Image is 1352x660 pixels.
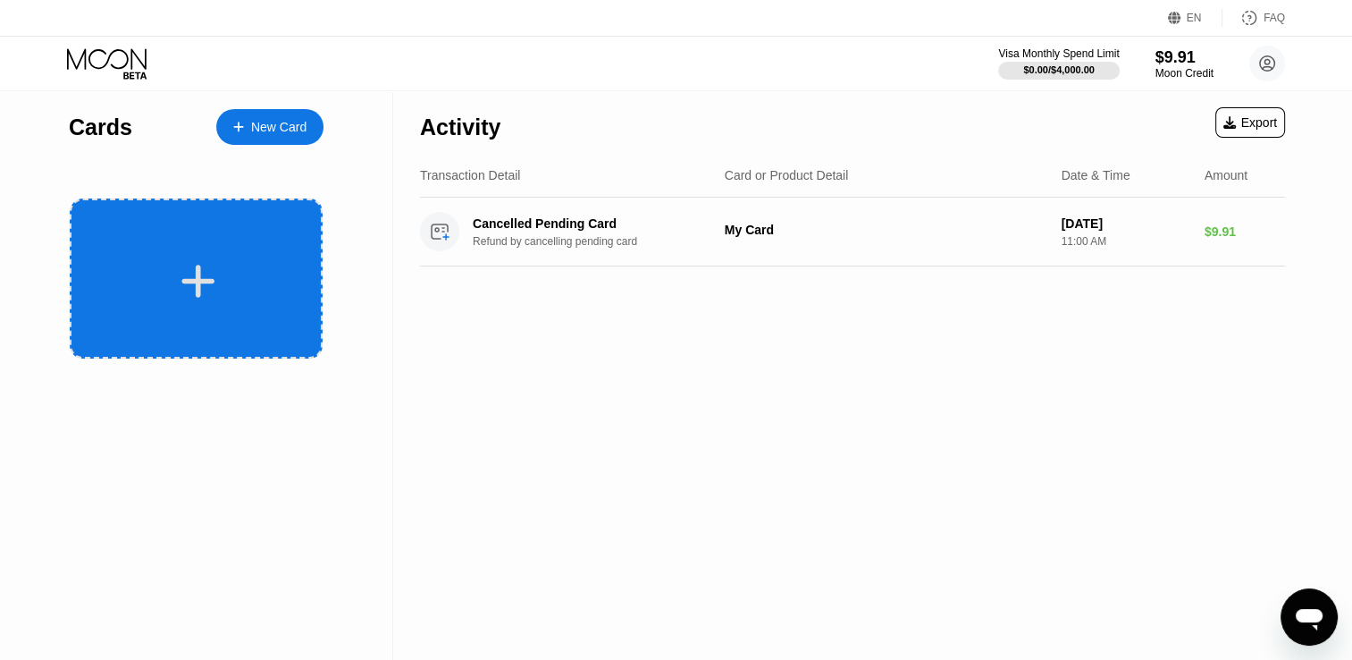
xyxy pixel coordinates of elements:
div: FAQ [1264,12,1285,24]
div: My Card [725,223,1047,237]
div: Cards [69,114,132,140]
div: Visa Monthly Spend Limit [998,47,1119,60]
div: Refund by cancelling pending card [473,235,734,248]
div: Moon Credit [1155,67,1213,80]
div: Cancelled Pending Card [473,216,716,231]
div: EN [1187,12,1202,24]
div: Amount [1205,168,1247,182]
div: 11:00 AM [1061,235,1189,248]
div: New Card [216,109,323,145]
div: $9.91 [1155,48,1213,67]
iframe: Button to launch messaging window [1281,588,1338,646]
div: FAQ [1222,9,1285,27]
div: Export [1223,115,1277,130]
div: EN [1168,9,1222,27]
div: $0.00 / $4,000.00 [1023,64,1095,75]
div: [DATE] [1061,216,1189,231]
div: Visa Monthly Spend Limit$0.00/$4,000.00 [998,47,1119,80]
div: Date & Time [1061,168,1129,182]
div: $9.91 [1205,224,1285,239]
div: Export [1215,107,1285,138]
div: Cancelled Pending CardRefund by cancelling pending cardMy Card[DATE]11:00 AM$9.91 [420,198,1285,267]
div: Transaction Detail [420,168,520,182]
div: New Card [251,120,307,135]
div: Card or Product Detail [725,168,849,182]
div: Activity [420,114,500,140]
div: $9.91Moon Credit [1155,48,1213,80]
